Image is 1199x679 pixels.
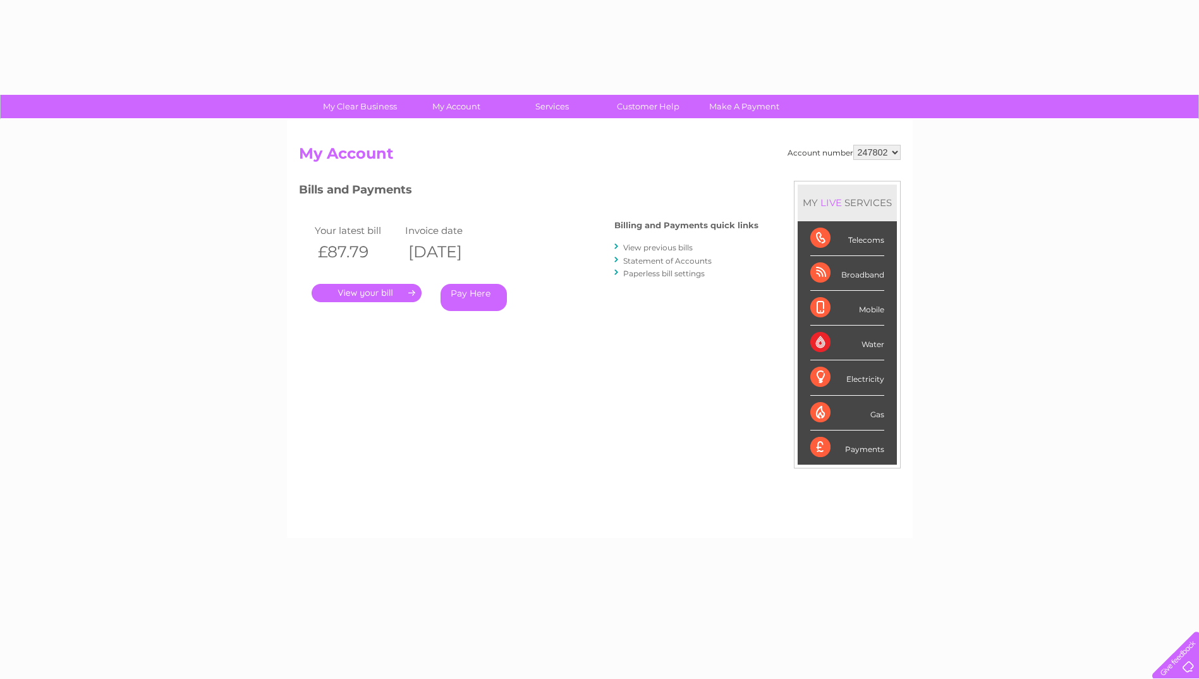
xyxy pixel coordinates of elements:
td: Your latest bill [312,222,403,239]
div: Water [810,326,884,360]
a: Services [500,95,604,118]
div: MY SERVICES [798,185,897,221]
a: My Clear Business [308,95,412,118]
a: My Account [404,95,508,118]
a: View previous bills [623,243,693,252]
div: Account number [788,145,901,160]
div: LIVE [818,197,844,209]
div: Payments [810,431,884,465]
a: Paperless bill settings [623,269,705,278]
div: Telecoms [810,221,884,256]
h3: Bills and Payments [299,181,758,203]
a: Make A Payment [692,95,796,118]
div: Mobile [810,291,884,326]
a: Customer Help [596,95,700,118]
th: [DATE] [402,239,493,265]
div: Gas [810,396,884,431]
h2: My Account [299,145,901,169]
a: Pay Here [441,284,507,311]
div: Broadband [810,256,884,291]
div: Electricity [810,360,884,395]
td: Invoice date [402,222,493,239]
a: Statement of Accounts [623,256,712,266]
th: £87.79 [312,239,403,265]
a: . [312,284,422,302]
h4: Billing and Payments quick links [614,221,758,230]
